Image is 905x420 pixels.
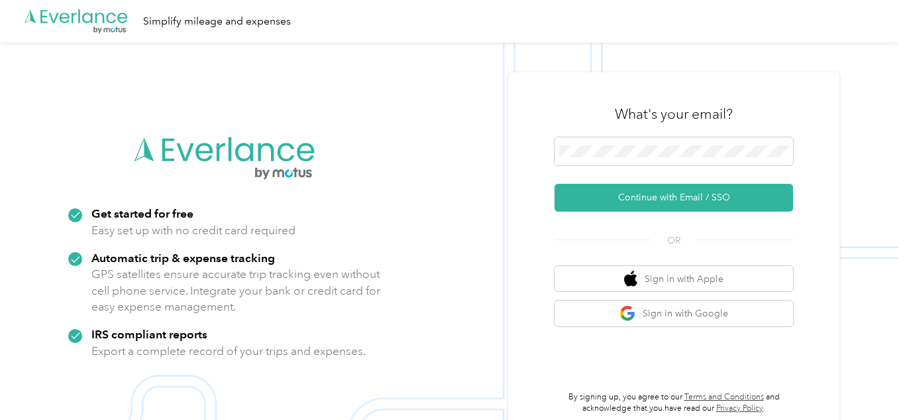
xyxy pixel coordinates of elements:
[91,327,207,341] strong: IRS compliant reports
[716,403,763,413] a: Privacy Policy
[624,271,637,287] img: apple logo
[619,305,636,322] img: google logo
[615,105,733,123] h3: What's your email?
[555,391,793,415] p: By signing up, you agree to our and acknowledge that you have read our .
[555,266,793,292] button: apple logoSign in with Apple
[143,13,291,30] div: Simplify mileage and expenses
[684,392,764,402] a: Terms and Conditions
[651,234,697,247] span: OR
[91,206,193,220] strong: Get started for free
[91,343,366,360] p: Export a complete record of your trips and expenses.
[555,301,793,326] button: google logoSign in with Google
[555,184,793,212] button: Continue with Email / SSO
[91,266,381,315] p: GPS satellites ensure accurate trip tracking even without cell phone service. Integrate your bank...
[91,251,275,265] strong: Automatic trip & expense tracking
[91,222,295,239] p: Easy set up with no credit card required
